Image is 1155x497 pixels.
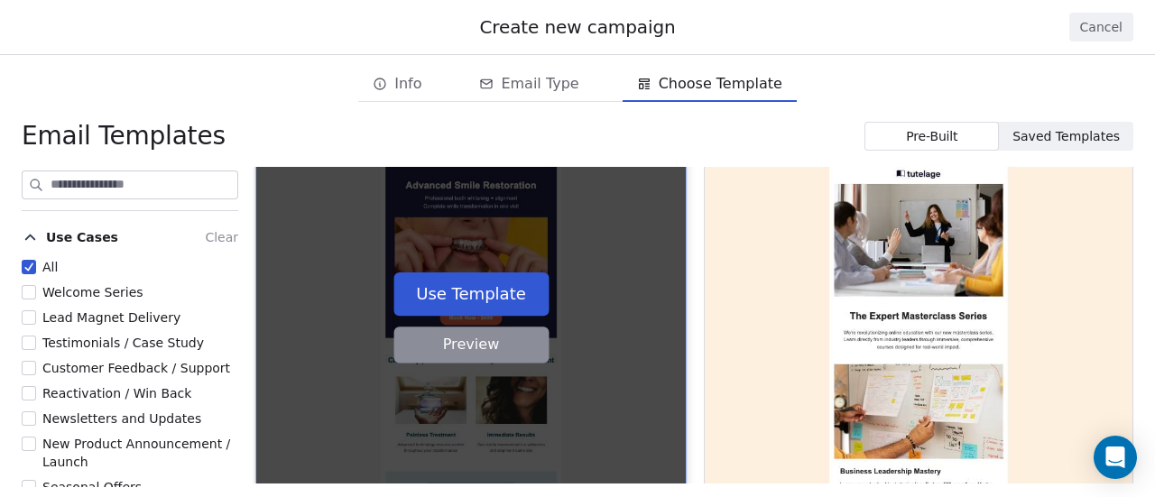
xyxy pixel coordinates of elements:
[394,73,421,95] span: Info
[42,437,230,469] span: New Product Announcement / Launch
[22,120,226,152] span: Email Templates
[22,258,36,276] button: All
[22,334,36,352] button: Testimonials / Case Study
[393,327,549,363] button: Preview
[1012,127,1120,146] span: Saved Templates
[42,480,142,494] span: Seasonal Offers
[1094,436,1137,479] div: Open Intercom Messenger
[22,359,36,377] button: Customer Feedback / Support
[22,283,36,301] button: Welcome Series
[205,226,238,248] button: Clear
[22,384,36,402] button: Reactivation / Win Back
[42,361,230,375] span: Customer Feedback / Support
[42,310,180,325] span: Lead Magnet Delivery
[42,285,143,299] span: Welcome Series
[42,411,201,426] span: Newsletters and Updates
[42,336,204,350] span: Testimonials / Case Study
[205,230,238,244] span: Clear
[659,73,782,95] span: Choose Template
[42,260,58,274] span: All
[22,308,36,327] button: Lead Magnet Delivery
[46,228,118,246] span: Use Cases
[22,478,36,496] button: Seasonal Offers
[358,66,797,102] div: email creation steps
[393,272,549,316] button: Use Template
[42,386,191,400] span: Reactivation / Win Back
[22,14,1133,40] div: Create new campaign
[22,222,238,258] button: Use CasesClear
[501,73,578,95] span: Email Type
[22,410,36,428] button: Newsletters and Updates
[1069,13,1133,41] button: Cancel
[22,435,36,453] button: New Product Announcement / Launch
